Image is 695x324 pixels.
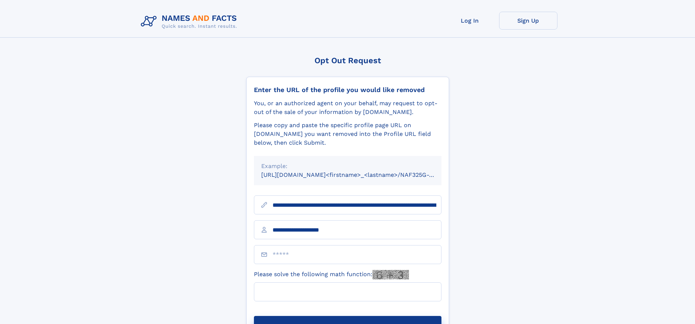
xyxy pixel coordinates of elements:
[441,12,499,30] a: Log In
[254,99,441,117] div: You, or an authorized agent on your behalf, may request to opt-out of the sale of your informatio...
[254,121,441,147] div: Please copy and paste the specific profile page URL on [DOMAIN_NAME] you want removed into the Pr...
[261,171,455,178] small: [URL][DOMAIN_NAME]<firstname>_<lastname>/NAF325G-xxxxxxxx
[254,270,409,279] label: Please solve the following math function:
[499,12,557,30] a: Sign Up
[254,86,441,94] div: Enter the URL of the profile you would like removed
[138,12,243,31] img: Logo Names and Facts
[246,56,449,65] div: Opt Out Request
[261,162,434,171] div: Example:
